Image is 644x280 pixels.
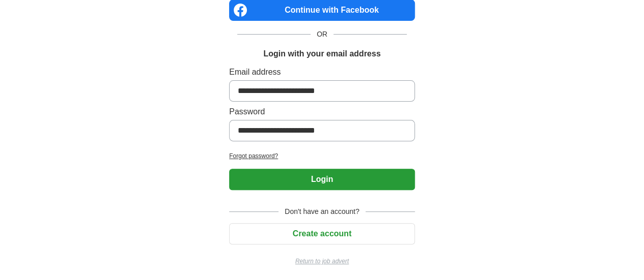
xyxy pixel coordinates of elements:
[263,48,380,60] h1: Login with your email address
[311,29,333,40] span: OR
[229,229,415,238] a: Create account
[229,151,415,161] a: Forgot password?
[229,106,415,118] label: Password
[229,169,415,190] button: Login
[278,206,366,217] span: Don't have an account?
[229,223,415,244] button: Create account
[229,66,415,78] label: Email address
[229,257,415,266] a: Return to job advert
